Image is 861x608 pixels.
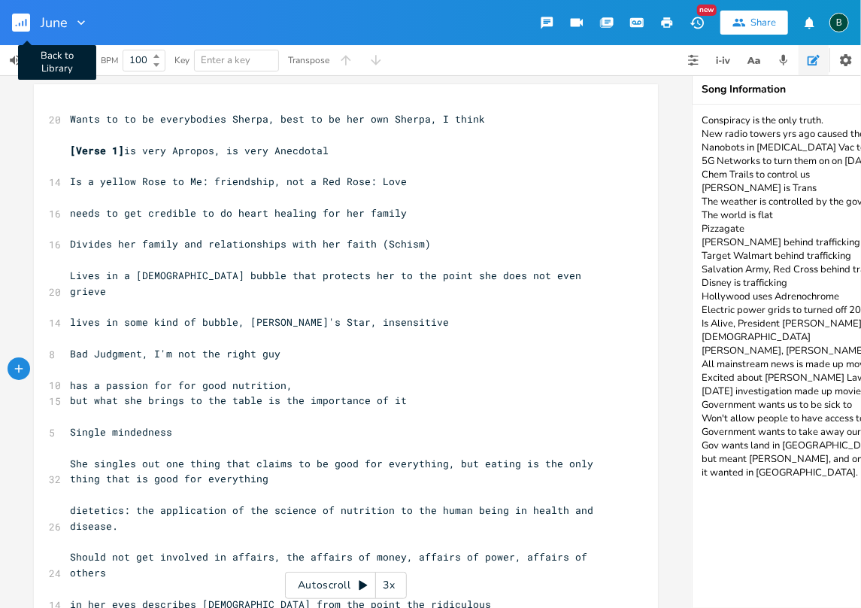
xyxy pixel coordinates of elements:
[101,56,118,65] div: BPM
[41,16,68,29] span: June
[70,175,407,188] span: Is a yellow Rose to Me: friendship, not a Red Rose: Love
[70,425,172,439] span: Single mindedness
[285,572,407,599] div: Autoscroll
[697,5,717,16] div: New
[12,5,42,41] button: Back to Library
[70,144,329,157] span: is very Apropos, is very Anecdotal
[70,315,449,329] span: lives in some kind of bubble, [PERSON_NAME]'s Star, insensitive
[70,144,124,157] span: [Verse 1]
[376,572,403,599] div: 3x
[70,347,280,360] span: Bad Judgment, I'm not the right guy
[70,457,599,486] span: She singles out one thing that claims to be good for everything, but eating is the only thing tha...
[70,378,293,392] span: has a passion for for good nutrition,
[70,394,407,407] span: but what she brings to the table is the importance of it
[288,56,329,65] div: Transpose
[70,503,599,533] span: dietetics: the application of the science of nutrition to the human being in health and disease.
[70,237,431,251] span: Divides her family and relationships with her faith (Schism)
[70,206,407,220] span: needs to get credible to do heart healing for her family
[750,16,776,29] div: Share
[174,56,189,65] div: Key
[70,269,587,298] span: Lives in a [DEMOGRAPHIC_DATA] bubble that protects her to the point she does not even grieve
[682,9,712,36] button: New
[201,53,250,67] span: Enter a key
[720,11,788,35] button: Share
[829,13,849,32] div: BruCe
[70,550,593,579] span: Should not get involved in affairs, the affairs of money, affairs of power, affairs of others
[829,5,849,40] button: B
[70,112,485,126] span: Wants to to be everybodies Sherpa, best to be her own Sherpa, I think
